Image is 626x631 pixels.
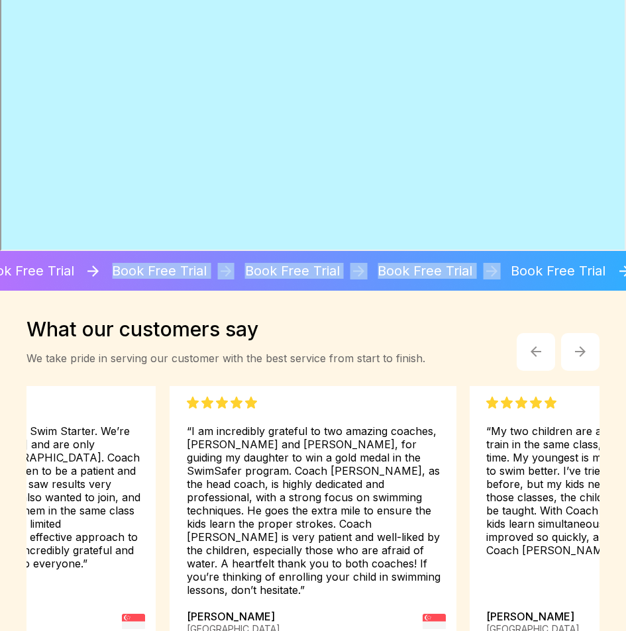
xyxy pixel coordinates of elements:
div: What our customers say [26,317,425,341]
img: Five Stars [187,397,257,409]
img: Arrow [217,263,235,279]
img: Arrow [575,346,586,357]
img: Arrow [483,263,500,279]
img: Arrow [85,263,102,279]
img: Arrow [528,344,544,360]
div: We take pride in serving our customer with the best service from start to finish. [26,352,425,365]
div: Book Free Trial [483,251,605,291]
div: Book Free Trial [85,251,207,291]
div: Book Free Trial [217,251,340,291]
div: Book Free Trial [350,251,473,291]
div: “I am incredibly grateful to two amazing coaches, [PERSON_NAME] and [PERSON_NAME], for guiding my... [187,397,446,597]
img: Five Stars [486,397,556,409]
img: Arrow [350,263,368,279]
